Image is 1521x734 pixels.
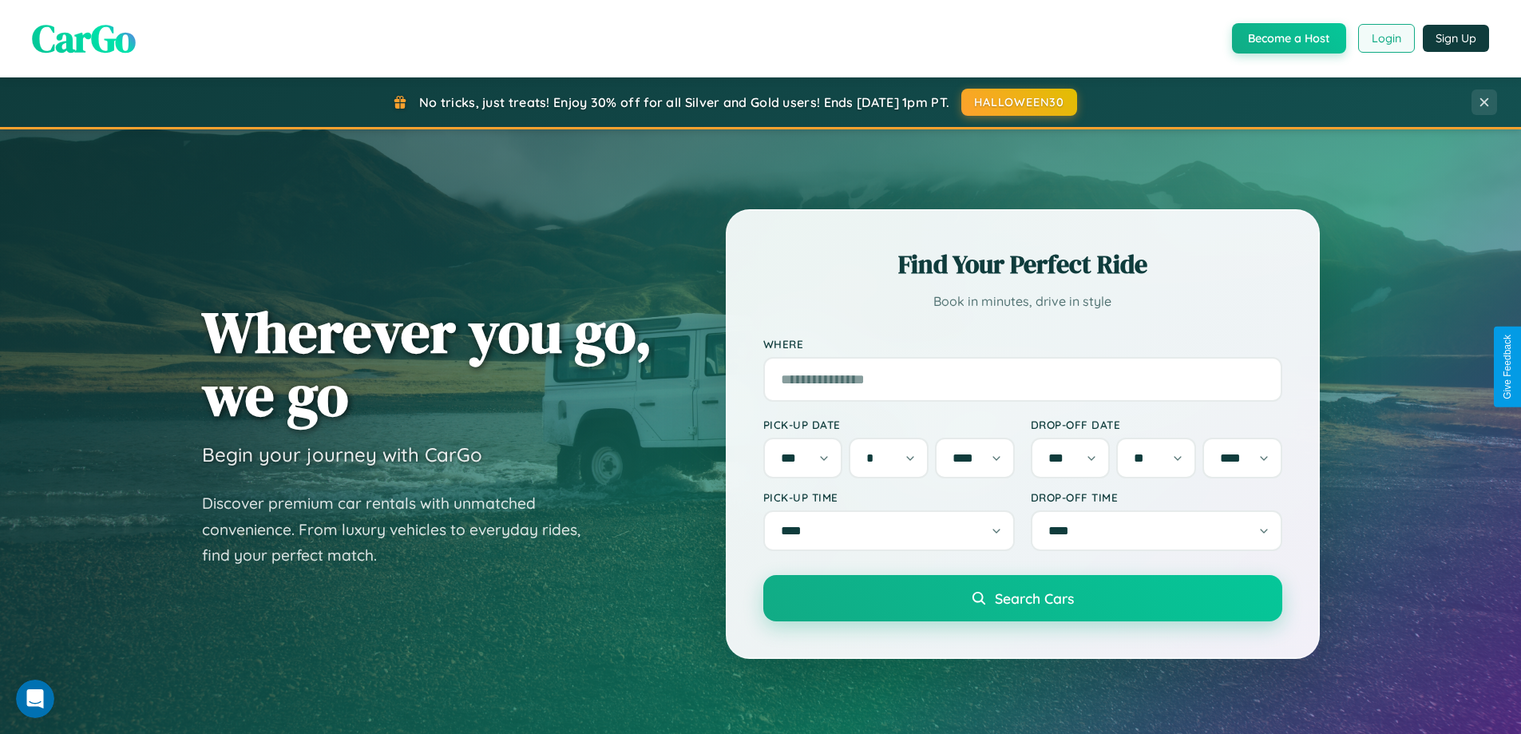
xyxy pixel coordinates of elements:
[202,490,601,569] p: Discover premium car rentals with unmatched convenience. From luxury vehicles to everyday rides, ...
[1031,490,1282,504] label: Drop-off Time
[763,490,1015,504] label: Pick-up Time
[763,418,1015,431] label: Pick-up Date
[419,94,949,110] span: No tricks, just treats! Enjoy 30% off for all Silver and Gold users! Ends [DATE] 1pm PT.
[1502,335,1513,399] div: Give Feedback
[1031,418,1282,431] label: Drop-off Date
[763,290,1282,313] p: Book in minutes, drive in style
[763,247,1282,282] h2: Find Your Perfect Ride
[1358,24,1415,53] button: Login
[202,300,652,427] h1: Wherever you go, we go
[763,337,1282,351] label: Where
[763,575,1282,621] button: Search Cars
[1232,23,1346,54] button: Become a Host
[16,680,54,718] iframe: Intercom live chat
[961,89,1077,116] button: HALLOWEEN30
[32,12,136,65] span: CarGo
[1423,25,1489,52] button: Sign Up
[995,589,1074,607] span: Search Cars
[202,442,482,466] h3: Begin your journey with CarGo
